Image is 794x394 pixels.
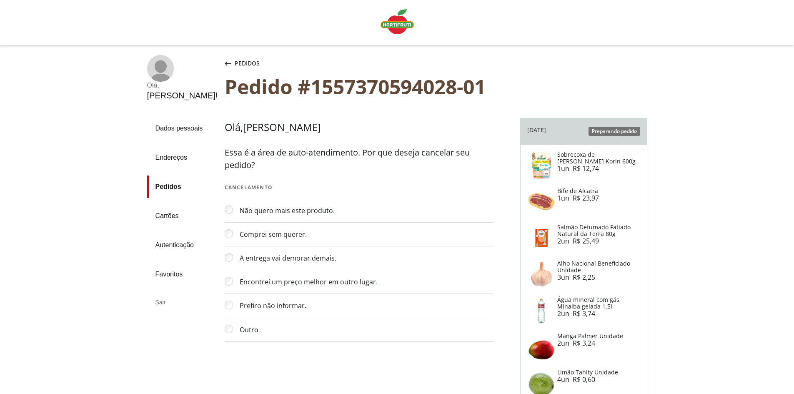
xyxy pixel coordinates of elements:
h4: Manga Palmer Unidade [557,333,640,339]
span: R$ 2,25 [573,273,595,282]
label: A entrega vai demorar demais. [233,253,493,263]
label: Comprei sem querer. [233,229,493,239]
span: Preparando pedido [592,128,637,135]
p: Olá , [PERSON_NAME] [225,121,494,133]
div: Pedido #1557370594028-01 [225,75,647,98]
a: Pedidos [147,176,218,198]
span: R$ 3,74 [573,309,595,318]
label: Não quero mais este produto. [233,206,493,216]
a: Endereços [147,146,218,169]
img: Logo [381,9,414,34]
span: R$ 3,24 [573,339,595,348]
span: 2 un [557,309,573,318]
div: [PERSON_NAME] ! [147,91,218,100]
img: Imagem do Produto [527,260,556,289]
div: Olá , [147,82,218,89]
img: Imagem do Produto [527,333,556,361]
label: Encontrei um preço melhor em outro lugar. [233,277,493,287]
h4: Bife de Alcatra [557,188,640,194]
span: Pedidos [235,59,260,68]
span: R$ 23,97 [573,193,599,203]
h4: Salmão Defumado Fatiado Natural da Terra 80g [557,224,640,237]
span: 3 un [557,273,573,282]
div: [DATE] [527,127,546,133]
button: Pedidos [223,55,261,72]
span: R$ 0,60 [573,375,595,384]
label: Outro [233,325,493,335]
label: Prefiro não informar. [233,301,493,311]
span: R$ 25,49 [573,236,599,246]
h4: Limão Tahity Unidade [557,369,640,376]
a: Autenticação [147,234,218,256]
div: Sair [147,292,218,312]
span: 2 un [557,339,573,348]
span: 2 un [557,236,573,246]
span: R$ 12,74 [573,164,599,173]
a: Logo [377,6,417,39]
h5: Cancelamento [225,185,494,191]
a: Dados pessoais [147,117,218,140]
a: Cartões [147,205,218,227]
span: 1 un [557,193,573,203]
p: Essa é a área de auto-atendimento. Por que deseja cancelar seu pedido? [225,146,494,171]
a: Favoritos [147,263,218,286]
span: 1 un [557,164,573,173]
img: Imagem do Produto [527,151,556,180]
img: Imagem do Produto [527,296,556,325]
h4: Água mineral com gás Minalba gelada 1,5l [557,296,640,310]
h4: Sobrecoxa de [PERSON_NAME] Korin 600g [557,151,640,165]
span: 4 un [557,375,573,384]
img: Imagem do Produto [527,224,556,252]
img: Imagem do Produto [527,188,556,216]
h4: Alho Nacional Beneficiado Unidade [557,260,640,274]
